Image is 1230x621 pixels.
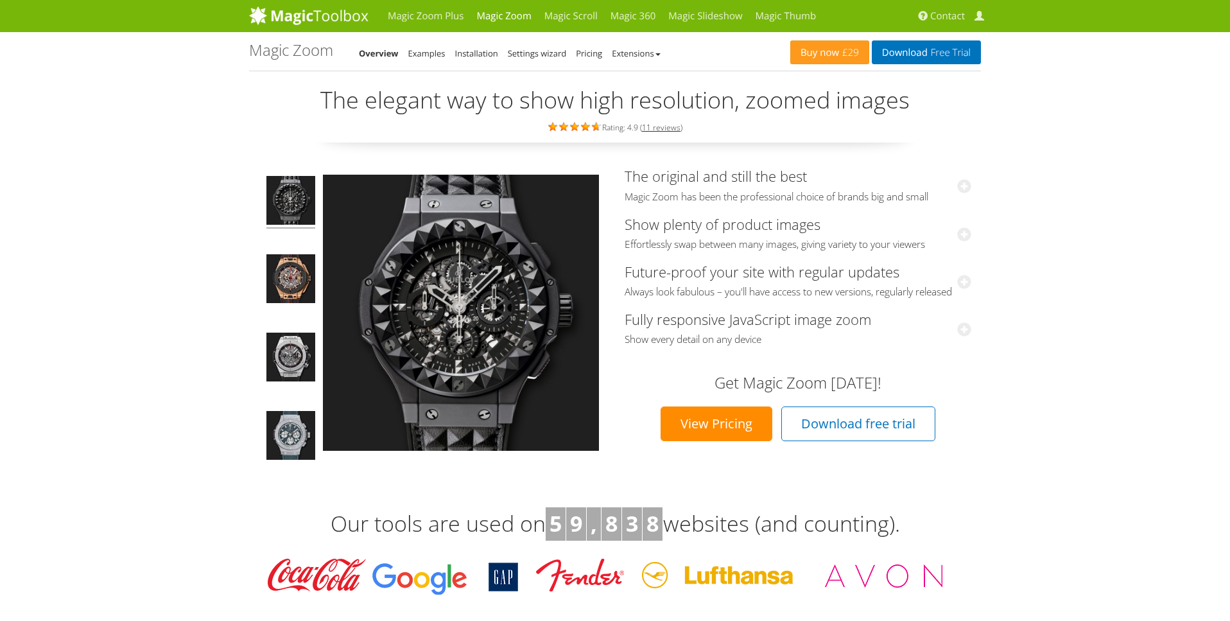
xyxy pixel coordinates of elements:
[625,166,971,203] a: The original and still the bestMagic Zoom has been the professional choice of brands big and small
[266,254,315,307] img: Big Bang Ferrari King Gold Carbon
[839,48,859,58] span: £29
[455,48,498,59] a: Installation
[625,262,971,299] a: Future-proof your site with regular updatesAlways look fabulous – you'll have access to new versi...
[625,310,971,346] a: Fully responsive JavaScript image zoomShow every detail on any device
[508,48,567,59] a: Settings wizard
[249,42,333,58] h1: Magic Zoom
[591,509,597,538] b: ,
[872,40,981,64] a: DownloadFree Trial
[625,214,971,251] a: Show plenty of product imagesEffortlessly swap between many images, giving variety to your viewers
[642,122,680,133] a: 11 reviews
[781,407,935,441] a: Download free trial
[265,253,316,308] a: Big Bang Ferrari King Gold Carbon
[249,119,981,134] div: Rating: 4.9 ( )
[637,374,958,391] h3: Get Magic Zoom [DATE]!
[576,48,602,59] a: Pricing
[265,410,316,465] a: Big Bang Jeans
[408,48,446,59] a: Examples
[265,175,316,230] a: Big Bang Depeche Mode
[249,507,981,541] h3: Our tools are used on websites (and counting).
[259,554,971,599] img: Magic Toolbox Customers
[625,191,971,204] span: Magic Zoom has been the professional choice of brands big and small
[266,176,315,229] img: Big Bang Depeche Mode - Magic Zoom Demo
[612,48,660,59] a: Extensions
[605,509,618,538] b: 8
[625,286,971,299] span: Always look fabulous – you'll have access to new versions, regularly released
[249,6,368,25] img: MagicToolbox.com - Image tools for your website
[249,87,981,113] h2: The elegant way to show high resolution, zoomed images
[661,407,772,441] a: View Pricing
[266,333,315,385] img: Big Bang Unico Titanium - Magic Zoom Demo
[266,411,315,464] img: Big Bang Jeans - Magic Zoom Demo
[646,509,659,538] b: 8
[625,333,971,346] span: Show every detail on any device
[626,509,638,538] b: 3
[265,331,316,387] a: Big Bang Unico Titanium
[930,10,965,22] span: Contact
[928,48,971,58] span: Free Trial
[570,509,582,538] b: 9
[625,238,971,251] span: Effortlessly swap between many images, giving variety to your viewers
[359,48,399,59] a: Overview
[790,40,869,64] a: Buy now£29
[550,509,562,538] b: 5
